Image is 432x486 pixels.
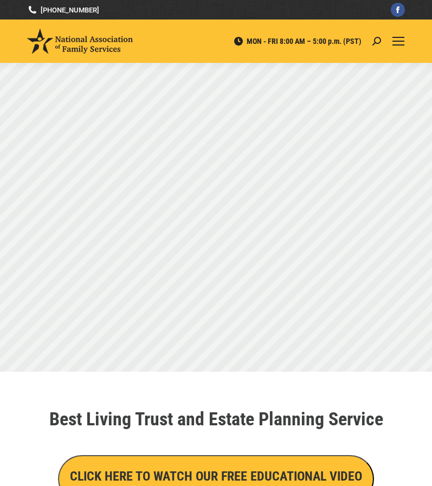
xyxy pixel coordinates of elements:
[58,471,374,483] a: CLICK HERE TO WATCH OUR FREE EDUCATIONAL VIDEO
[392,35,405,48] a: Mobile menu icon
[233,36,362,46] span: MON - FRI 8:00 AM – 5:00 p.m. (PST)
[33,410,399,428] h1: Best Living Trust and Estate Planning Service
[27,29,133,54] img: National Association of Family Services
[27,5,99,15] a: [PHONE_NUMBER]
[70,467,362,485] h3: CLICK HERE TO WATCH OUR FREE EDUCATIONAL VIDEO
[391,3,405,17] a: Facebook page opens in new window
